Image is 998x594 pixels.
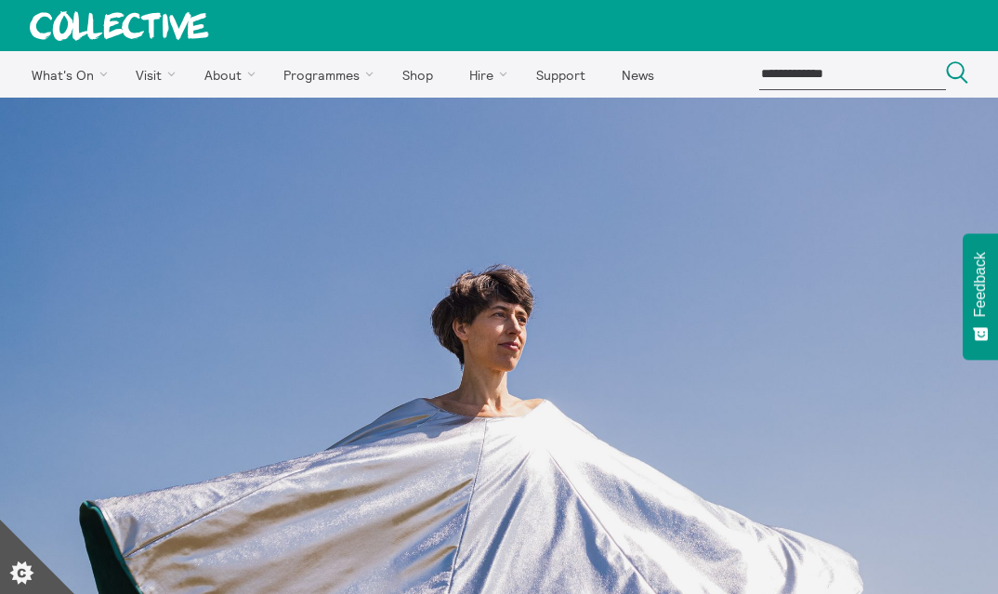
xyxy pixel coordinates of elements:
[963,233,998,360] button: Feedback - Show survey
[519,51,601,98] a: Support
[268,51,383,98] a: Programmes
[453,51,517,98] a: Hire
[15,51,116,98] a: What's On
[386,51,449,98] a: Shop
[120,51,185,98] a: Visit
[188,51,264,98] a: About
[605,51,670,98] a: News
[972,252,989,317] span: Feedback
